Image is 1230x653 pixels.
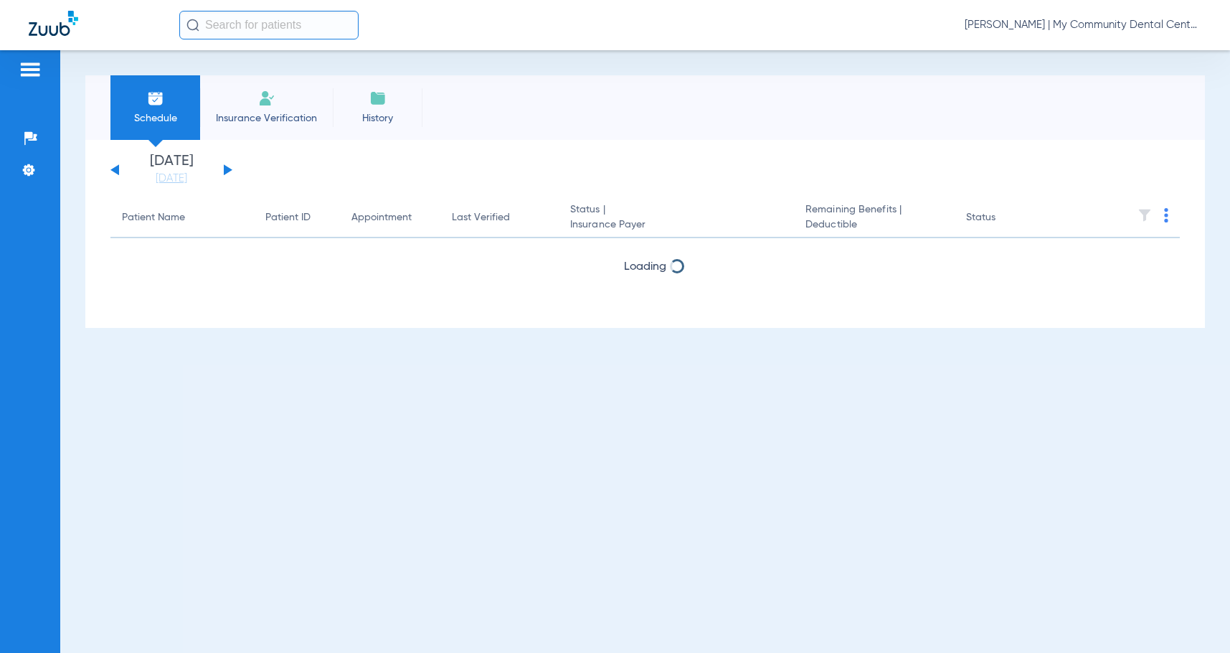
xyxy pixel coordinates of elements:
[19,61,42,78] img: hamburger-icon
[211,111,322,126] span: Insurance Verification
[29,11,78,36] img: Zuub Logo
[344,111,412,126] span: History
[452,210,510,225] div: Last Verified
[794,198,955,238] th: Remaining Benefits |
[128,154,214,186] li: [DATE]
[351,210,429,225] div: Appointment
[1137,208,1152,222] img: filter.svg
[128,172,214,186] a: [DATE]
[122,210,242,225] div: Patient Name
[265,210,311,225] div: Patient ID
[351,210,412,225] div: Appointment
[147,90,164,107] img: Schedule
[955,198,1051,238] th: Status
[258,90,275,107] img: Manual Insurance Verification
[122,210,185,225] div: Patient Name
[1164,208,1168,222] img: group-dot-blue.svg
[805,217,943,232] span: Deductible
[965,18,1201,32] span: [PERSON_NAME] | My Community Dental Centers
[121,111,189,126] span: Schedule
[559,198,794,238] th: Status |
[179,11,359,39] input: Search for patients
[369,90,387,107] img: History
[452,210,547,225] div: Last Verified
[265,210,328,225] div: Patient ID
[570,217,782,232] span: Insurance Payer
[186,19,199,32] img: Search Icon
[624,261,666,273] span: Loading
